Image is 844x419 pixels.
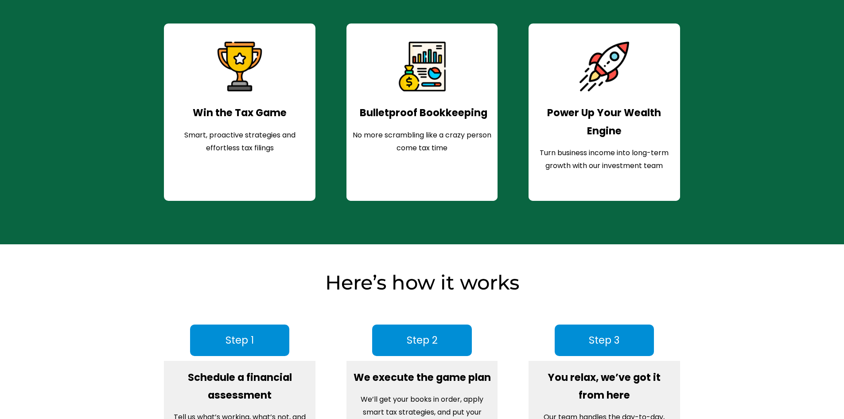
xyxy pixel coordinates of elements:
[188,370,294,402] strong: Schedule a financial assessment
[184,130,297,153] span: Smart, proactive strategies and effortless tax filings
[548,370,663,402] strong: You relax, we’ve got it from here
[193,106,287,120] strong: Win the Tax Game
[190,270,654,295] h2: Here’s how it works
[354,370,491,384] strong: We execute the game plan
[353,130,493,153] span: No more scrambling like a crazy person come tax time
[589,333,619,347] span: Step 3
[407,333,438,347] span: Step 2
[540,148,670,171] span: Turn business income into long-term growth with our investment team
[360,106,487,120] strong: Bulletproof Bookkeeping
[547,106,663,137] strong: Power Up Your Wealth Engine
[226,333,254,347] span: Step 1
